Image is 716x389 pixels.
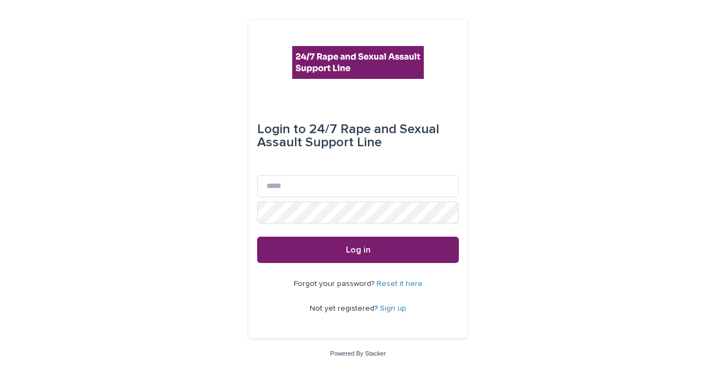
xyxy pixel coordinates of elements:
div: 24/7 Rape and Sexual Assault Support Line [257,114,459,158]
span: Forgot your password? [294,280,377,288]
span: Log in [346,245,371,254]
img: rhQMoQhaT3yELyF149Cw [292,46,424,79]
a: Sign up [380,305,406,312]
span: Not yet registered? [310,305,380,312]
a: Reset it here [377,280,423,288]
span: Login to [257,123,306,136]
button: Log in [257,237,459,263]
a: Powered By Stacker [330,350,385,357]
